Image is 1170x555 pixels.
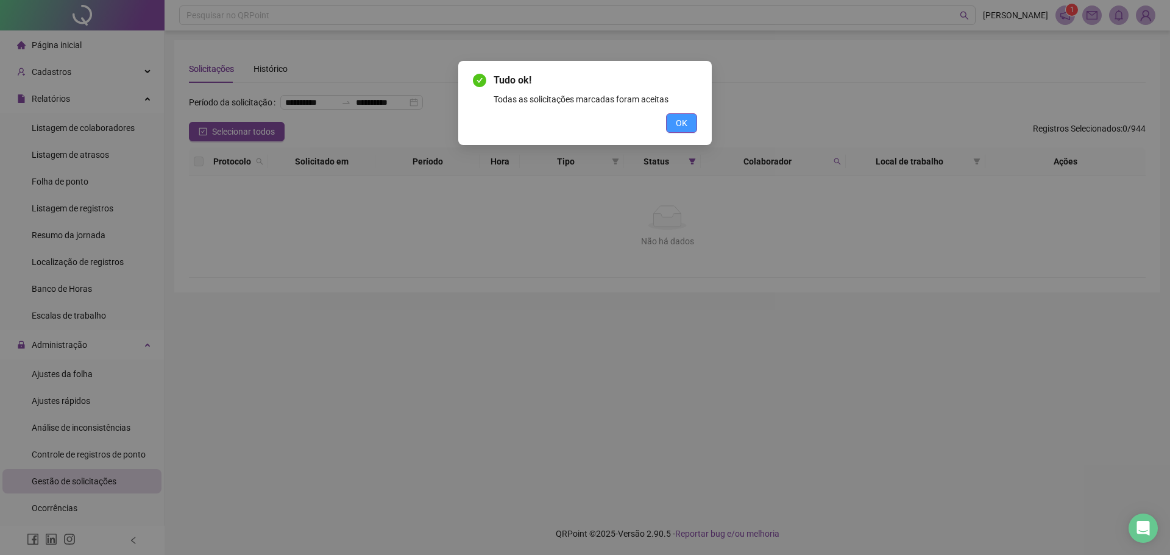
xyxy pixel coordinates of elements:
button: OK [666,113,697,133]
span: check-circle [473,74,486,87]
div: Todas as solicitações marcadas foram aceitas [494,93,697,106]
div: Open Intercom Messenger [1129,514,1158,543]
span: Tudo ok! [494,73,697,88]
span: OK [676,116,687,130]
